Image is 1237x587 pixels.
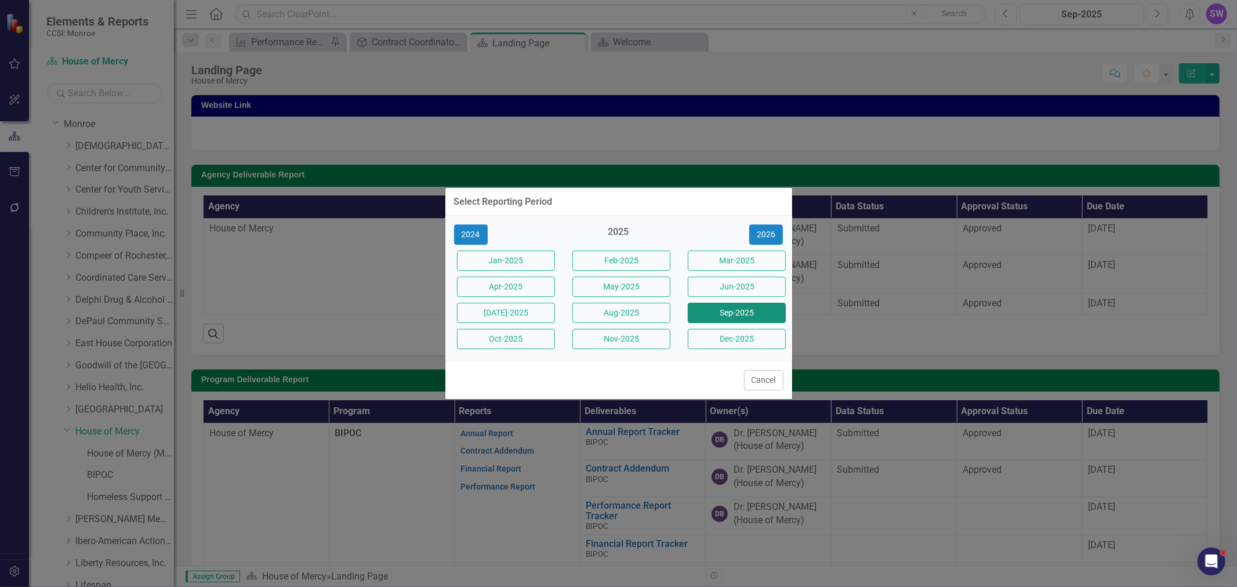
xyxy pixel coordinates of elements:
[454,197,553,207] div: Select Reporting Period
[572,303,670,323] button: Aug-2025
[457,277,555,297] button: Apr-2025
[572,329,670,349] button: Nov-2025
[688,251,786,271] button: Mar-2025
[457,329,555,349] button: Oct-2025
[1198,548,1225,575] iframe: Intercom live chat
[744,370,783,390] button: Cancel
[457,251,555,271] button: Jan-2025
[688,277,786,297] button: Jun-2025
[572,277,670,297] button: May-2025
[572,251,670,271] button: Feb-2025
[688,303,786,323] button: Sep-2025
[688,329,786,349] button: Dec-2025
[569,226,668,245] div: 2025
[749,224,783,245] button: 2026
[454,224,488,245] button: 2024
[457,303,555,323] button: [DATE]-2025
